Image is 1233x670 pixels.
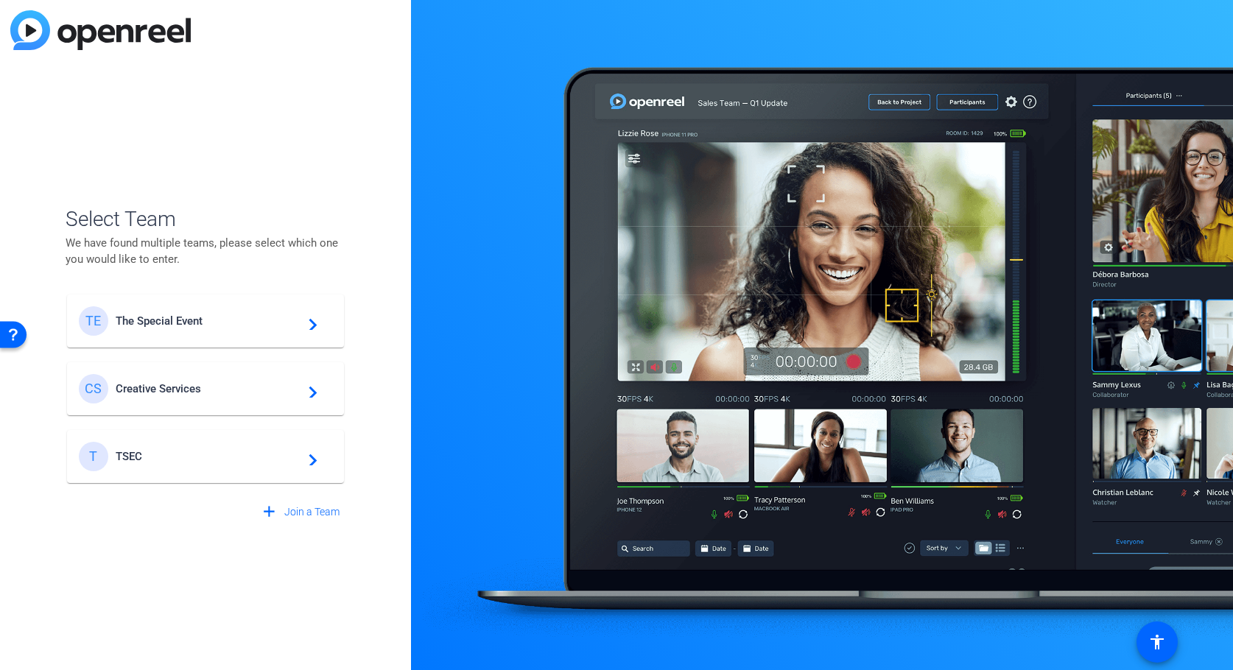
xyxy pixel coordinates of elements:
[10,10,191,50] img: blue-gradient.svg
[1148,633,1166,651] mat-icon: accessibility
[66,235,345,267] p: We have found multiple teams, please select which one you would like to enter.
[300,312,317,330] mat-icon: navigate_next
[116,450,300,463] span: TSEC
[79,442,108,471] div: T
[284,504,340,520] span: Join a Team
[260,503,278,521] mat-icon: add
[66,204,345,235] span: Select Team
[300,448,317,465] mat-icon: navigate_next
[116,314,300,328] span: The Special Event
[300,380,317,398] mat-icon: navigate_next
[254,499,345,526] button: Join a Team
[79,374,108,403] div: CS
[116,382,300,395] span: Creative Services
[79,306,108,336] div: TE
